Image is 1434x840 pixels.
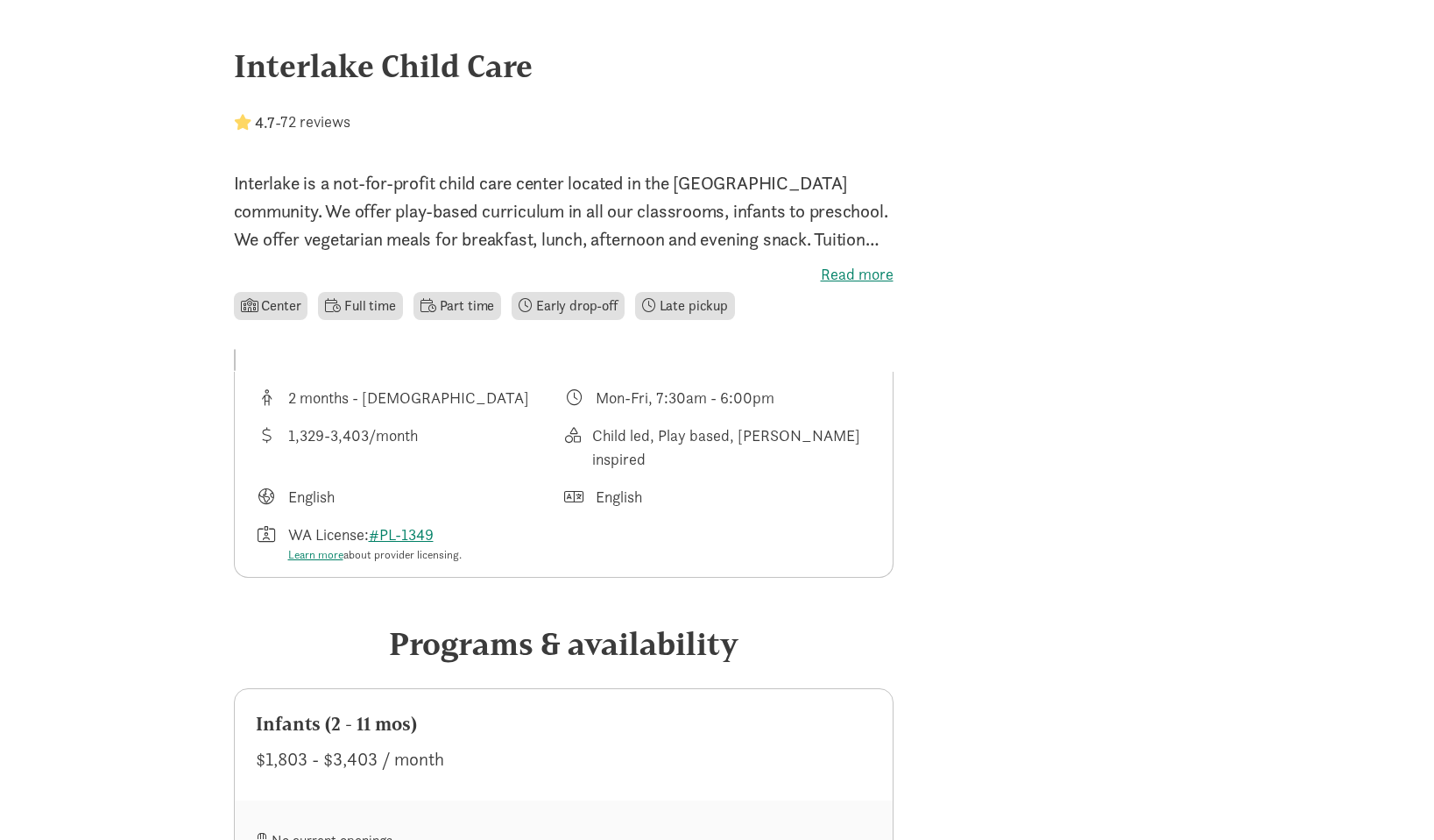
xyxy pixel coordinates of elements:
[234,620,894,667] div: Programs & availability
[288,546,462,564] div: about provider licensing.
[280,111,350,132] profile-button-reviews: 72 reviews
[255,112,275,132] strong: 4.7
[413,292,501,320] li: Part time
[596,485,642,509] div: English
[234,292,308,320] li: Center
[234,169,894,253] p: Interlake is a not-for-profit child care center located in the [GEOGRAPHIC_DATA] community. We of...
[318,292,402,320] li: Full time
[234,264,894,285] label: Read more
[563,485,872,509] div: Languages spoken
[256,386,564,409] div: Age range for children that this provider cares for
[256,485,564,509] div: Languages taught
[563,386,872,409] div: Class schedule
[256,745,872,773] div: $1,803 - $3,403 / month
[288,523,462,564] div: WA License:
[563,424,872,471] div: This provider's education philosophy
[635,292,735,320] li: Late pickup
[512,292,625,320] li: Early drop-off
[288,485,335,509] div: English
[234,42,1201,89] div: Interlake Child Care
[288,424,418,471] div: 1,329-3,403/month
[592,424,871,471] div: Child led, Play based, [PERSON_NAME] inspired
[369,524,434,545] a: #PL-1349
[288,386,529,409] div: 2 months - [DEMOGRAPHIC_DATA]
[234,110,350,134] div: -
[596,386,774,409] div: Mon-Fri, 7:30am - 6:00pm
[256,523,564,564] div: License number
[256,710,872,738] div: Infants (2 - 11 mos)
[256,424,564,471] div: Average tuition for this program
[288,547,343,562] a: Learn more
